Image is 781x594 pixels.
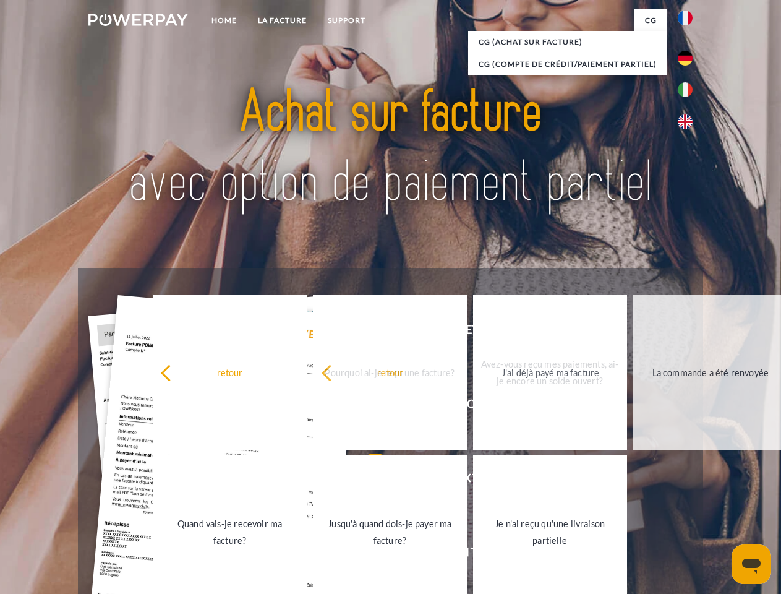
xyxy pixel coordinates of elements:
a: CG [634,9,667,32]
div: Je n'ai reçu qu'une livraison partielle [480,515,620,549]
div: Quand vais-je recevoir ma facture? [160,515,299,549]
img: fr [678,11,693,25]
img: en [678,114,693,129]
a: CG (achat sur facture) [468,31,667,53]
img: de [678,51,693,66]
a: LA FACTURE [247,9,317,32]
img: it [678,82,693,97]
a: Home [201,9,247,32]
a: Support [317,9,376,32]
a: CG (Compte de crédit/paiement partiel) [468,53,667,75]
div: Jusqu'à quand dois-je payer ma facture? [320,515,459,549]
iframe: Button to launch messaging window [732,544,771,584]
div: retour [321,364,460,381]
img: logo-powerpay-white.svg [88,14,188,26]
div: retour [160,364,299,381]
img: title-powerpay_fr.svg [118,59,663,237]
div: J'ai déjà payé ma facture [481,364,620,381]
div: La commande a été renvoyée [641,364,780,381]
